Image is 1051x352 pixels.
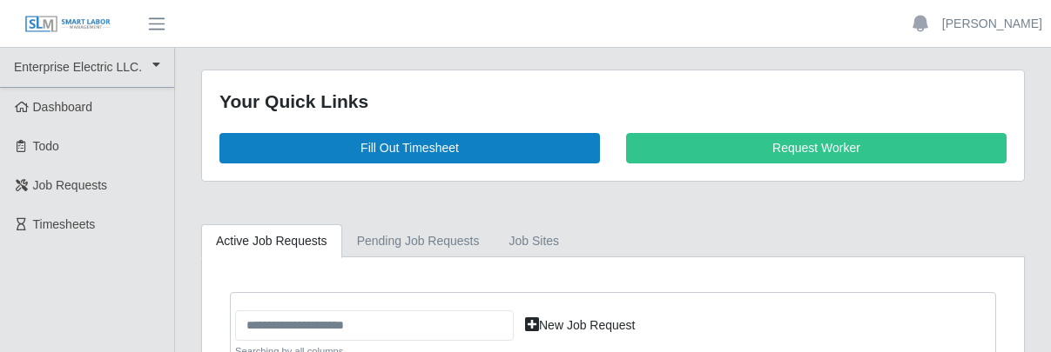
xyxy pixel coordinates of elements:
[33,217,96,231] span: Timesheets
[514,310,647,341] a: New Job Request
[201,224,342,258] a: Active Job Requests
[219,88,1007,116] div: Your Quick Links
[33,178,108,192] span: Job Requests
[942,15,1042,33] a: [PERSON_NAME]
[33,100,93,114] span: Dashboard
[219,133,600,163] a: Fill Out Timesheet
[342,224,495,258] a: Pending Job Requests
[495,224,575,258] a: job sites
[24,15,111,34] img: SLM Logo
[33,139,59,153] span: Todo
[626,133,1007,163] a: Request Worker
